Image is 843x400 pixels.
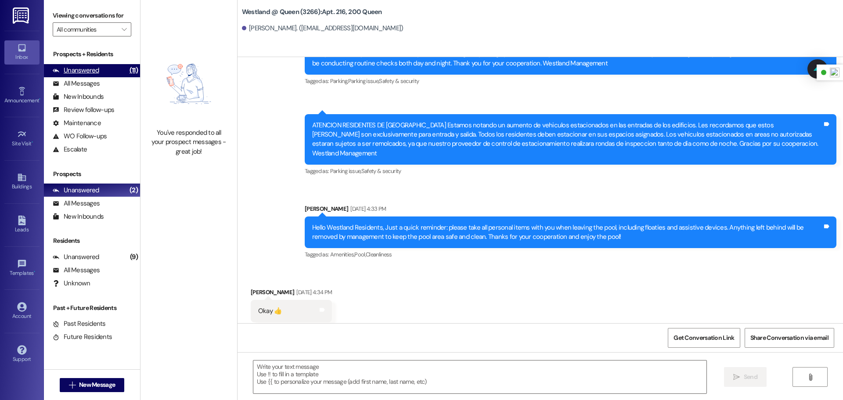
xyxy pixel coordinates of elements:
div: Unknown [53,279,90,288]
div: Tagged as: [305,248,836,261]
div: Future Residents [53,332,112,342]
div: Tagged as: [251,322,332,335]
div: Tagged as: [305,75,836,87]
a: Templates • [4,256,40,280]
span: New Message [79,380,115,389]
input: All communities [57,22,117,36]
img: empty-state [150,44,227,124]
div: (9) [128,250,140,264]
div: [DATE] 4:34 PM [294,288,332,297]
span: Parking issue , [330,167,361,175]
div: Past + Future Residents [44,303,140,313]
div: Unanswered [53,186,99,195]
b: Westland @ Queen (3266): Apt. 216, 200 Queen [242,7,382,17]
div: ATENCION RESIDENTES DE [GEOGRAPHIC_DATA] Estamos notando un aumento de vehiculos estacionados en ... [312,121,822,159]
div: Unanswered [53,252,99,262]
button: New Message [60,378,125,392]
div: [PERSON_NAME] [251,288,332,300]
a: Account [4,299,40,323]
span: • [32,139,33,145]
i:  [807,374,814,381]
div: Okay 👍 [258,306,282,316]
i:  [122,26,126,33]
div: All Messages [53,79,100,88]
a: Buildings [4,170,40,194]
div: New Inbounds [53,212,104,221]
span: Parking , [330,77,348,85]
span: • [34,269,35,275]
div: (11) [127,64,140,77]
a: Inbox [4,40,40,64]
a: Site Visit • [4,127,40,151]
div: Prospects + Residents [44,50,140,59]
div: Maintenance [53,119,101,128]
div: WO Follow-ups [53,132,107,141]
a: Leads [4,213,40,237]
div: New Inbounds [53,92,104,101]
div: (2) [127,184,140,197]
i:  [733,374,740,381]
div: [PERSON_NAME] [305,204,836,216]
div: Past Residents [53,319,106,328]
div: Escalate [53,145,87,154]
span: Amenities , [330,251,355,258]
button: Send [724,367,767,387]
span: Parking issue , [348,77,379,85]
div: Review follow-ups [53,105,114,115]
div: Tagged as: [305,165,836,177]
div: [DATE] 4:33 PM [348,204,386,213]
span: Cleanliness [366,251,392,258]
i:  [69,382,76,389]
div: [PERSON_NAME]. ([EMAIL_ADDRESS][DOMAIN_NAME]) [242,24,403,33]
span: Send [744,372,757,382]
div: Residents [44,236,140,245]
div: All Messages [53,266,100,275]
a: Support [4,342,40,366]
span: Share Conversation via email [750,333,829,342]
span: Safety & security [361,167,401,175]
button: Get Conversation Link [668,328,740,348]
div: All Messages [53,199,100,208]
span: • [39,96,40,102]
div: You've responded to all your prospect messages - great job! [150,128,227,156]
label: Viewing conversations for [53,9,131,22]
span: Get Conversation Link [674,333,734,342]
div: Prospects [44,169,140,179]
button: Share Conversation via email [745,328,834,348]
div: Hello Westland Residents, Just a quick reminder: please take all personal items with you when lea... [312,223,822,242]
span: Pool , [354,251,366,258]
img: ResiDesk Logo [13,7,31,24]
div: Unanswered [53,66,99,75]
span: Safety & security [379,77,419,85]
